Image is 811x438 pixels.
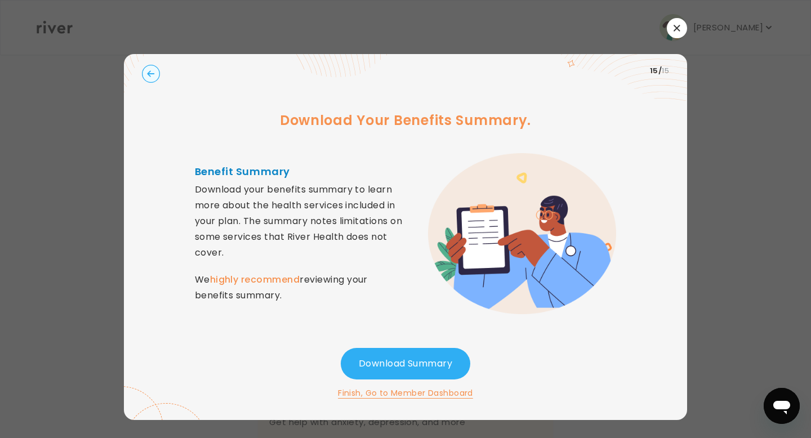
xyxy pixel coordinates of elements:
h3: Download Your Benefits Summary. [280,110,531,131]
img: error graphic [428,153,616,314]
iframe: Button to launch messaging window [764,388,800,424]
strong: highly recommend [210,273,300,286]
button: Finish, Go to Member Dashboard [338,386,473,400]
button: Download Summary [341,348,470,379]
p: Download your benefits summary to learn more about the health services included in your plan. The... [195,182,405,303]
h4: Benefit Summary [195,164,405,180]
